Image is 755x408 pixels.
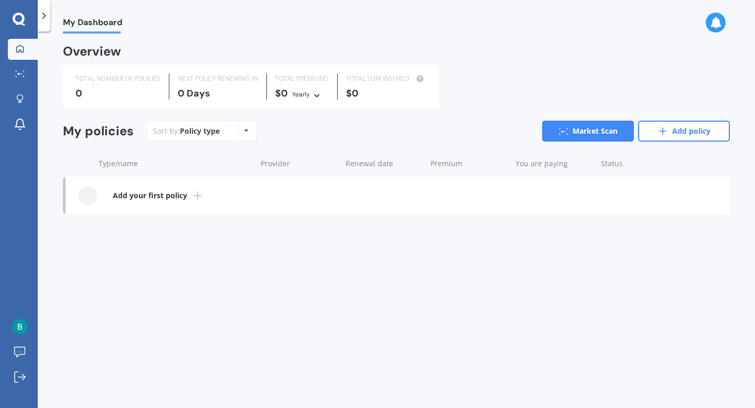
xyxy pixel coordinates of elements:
[601,158,677,169] div: Status
[63,124,134,139] div: My policies
[515,158,592,169] div: You are paying
[12,319,28,335] img: ACg8ocKoYKeiZoDtBv5XNX7OqKylaLHPVwVMSW4Ol09-GY1Bk6B-ZDM=s96-c
[75,88,160,99] div: 0
[66,177,730,214] a: Add your first policy
[542,121,634,142] a: Market Scan
[113,190,187,201] b: Add your first policy
[292,89,310,100] div: Yearly
[346,73,426,84] div: TOTAL SUM INSURED
[430,158,507,169] div: Premium
[63,17,122,31] span: My Dashboard
[178,73,258,84] div: NEXT POLICY RENEWING IN
[346,158,422,169] div: Renewal date
[63,46,121,57] div: Overview
[153,126,220,136] div: Sort by:
[275,73,329,84] div: TOTAL PREMIUMS
[261,158,337,169] div: Provider
[180,126,220,136] div: Policy type
[178,88,258,99] div: 0 Days
[275,88,329,100] div: $0
[346,88,426,99] div: $0
[99,158,252,169] div: Type/name
[638,121,730,142] a: Add policy
[75,73,160,84] div: TOTAL NUMBER OF POLICIES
